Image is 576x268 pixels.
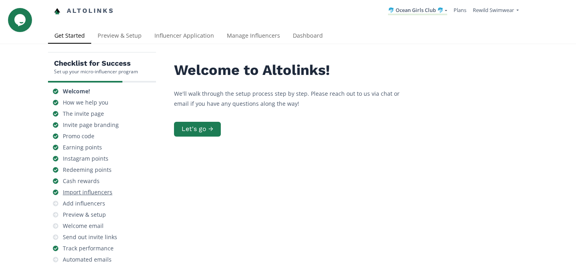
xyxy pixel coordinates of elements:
div: Invite page branding [63,121,119,129]
div: Automated emails [63,256,112,264]
a: Altolinks [54,4,114,18]
div: Cash rewards [63,177,100,185]
span: Rewild Swimwear [473,6,514,14]
a: Get Started [48,28,91,44]
div: Welcome email [63,222,104,230]
div: Set up your micro-influencer program [54,68,138,75]
a: Manage Influencers [220,28,286,44]
div: Send out invite links [63,233,117,241]
iframe: chat widget [8,8,34,32]
div: How we help you [63,99,108,107]
a: Dashboard [286,28,329,44]
img: favicon-32x32.png [54,8,60,14]
h5: Checklist for Success [54,58,138,68]
a: Plans [454,6,466,14]
div: Instagram points [63,155,108,163]
p: We'll walk through the setup process step by step. Please reach out to us via chat or email if yo... [174,89,414,109]
div: Preview & setup [63,211,106,219]
a: Rewild Swimwear [473,6,519,16]
div: Welcome! [63,87,90,95]
a: 🐬 Ocean Girls Club 🐬 [388,6,447,15]
div: Promo code [63,132,94,140]
h2: Welcome to Altolinks! [174,62,414,79]
div: Earning points [63,143,102,151]
button: Let's go → [174,122,221,137]
div: The invite page [63,110,104,118]
div: Track performance [63,244,114,252]
div: Add influencers [63,199,105,208]
a: Influencer Application [148,28,220,44]
div: Import influencers [63,188,112,196]
div: Redeeming points [63,166,112,174]
a: Preview & Setup [91,28,148,44]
